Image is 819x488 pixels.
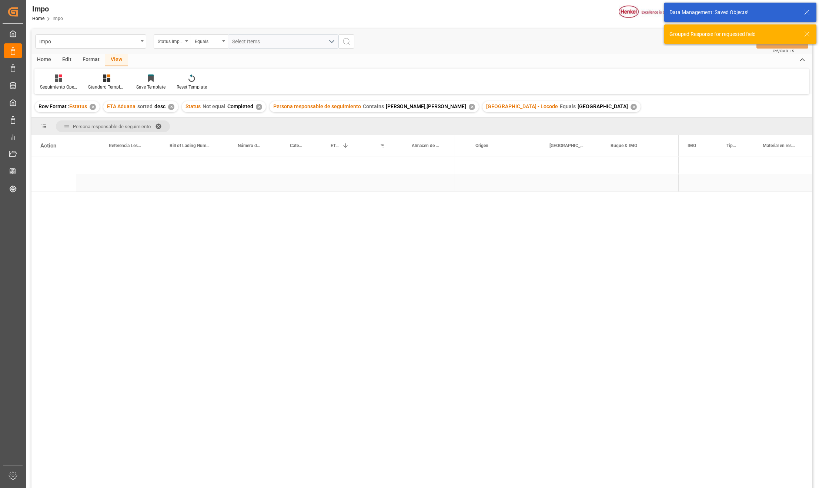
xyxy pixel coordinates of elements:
[90,104,96,110] div: ✕
[763,143,797,148] span: Material en resguardo Y/N
[363,103,384,109] span: Contains
[331,143,339,148] span: ETA Aduana
[611,143,637,148] span: Buque & IMO
[32,3,63,14] div: Impo
[39,36,138,46] div: Impo
[170,143,210,148] span: Bill of Lading Number
[195,36,220,45] div: Equals
[228,34,339,49] button: open menu
[688,143,696,148] span: IMO
[69,103,87,109] span: Estatus
[560,103,576,109] span: Equals
[469,104,475,110] div: ✕
[578,103,628,109] span: [GEOGRAPHIC_DATA]
[185,103,201,109] span: Status
[227,103,253,109] span: Completed
[631,104,637,110] div: ✕
[256,104,262,110] div: ✕
[158,36,183,45] div: Status Importación
[232,39,264,44] span: Select Items
[137,103,153,109] span: sorted
[678,174,812,192] div: Press SPACE to select this row.
[105,54,128,66] div: View
[57,54,77,66] div: Edit
[412,143,439,148] span: Almacen de entrega
[290,143,302,148] span: Categoría
[177,84,207,90] div: Reset Template
[678,156,812,174] div: Press SPACE to select this row.
[109,143,141,148] span: Referencia Leschaco
[40,84,77,90] div: Seguimiento Operativo
[39,103,69,109] span: Row Format :
[386,103,466,109] span: [PERSON_NAME],[PERSON_NAME]
[168,104,174,110] div: ✕
[154,103,166,109] span: desc
[35,34,146,49] button: open menu
[619,6,681,19] img: Henkel%20logo.jpg_1689854090.jpg
[40,142,56,149] div: Action
[107,103,136,109] span: ETA Aduana
[73,124,151,129] span: Persona responsable de seguimiento
[136,84,166,90] div: Save Template
[191,34,228,49] button: open menu
[726,143,738,148] span: Tipo de Carga (LCL/FCL)
[669,30,797,38] div: Grouped Response for requested field
[549,143,586,148] span: [GEOGRAPHIC_DATA] - Locode
[238,143,262,148] span: Número de Contenedor
[486,103,558,109] span: [GEOGRAPHIC_DATA] - Locode
[77,54,105,66] div: Format
[203,103,225,109] span: Not equal
[475,143,488,148] span: Origen
[273,103,361,109] span: Persona responsable de seguimiento
[31,174,455,192] div: Press SPACE to select this row.
[773,48,794,54] span: Ctrl/CMD + S
[669,9,797,16] div: Data Management: Saved Objects!
[339,34,354,49] button: search button
[32,16,44,21] a: Home
[31,156,455,174] div: Press SPACE to select this row.
[88,84,125,90] div: Standard Templates
[154,34,191,49] button: open menu
[31,54,57,66] div: Home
